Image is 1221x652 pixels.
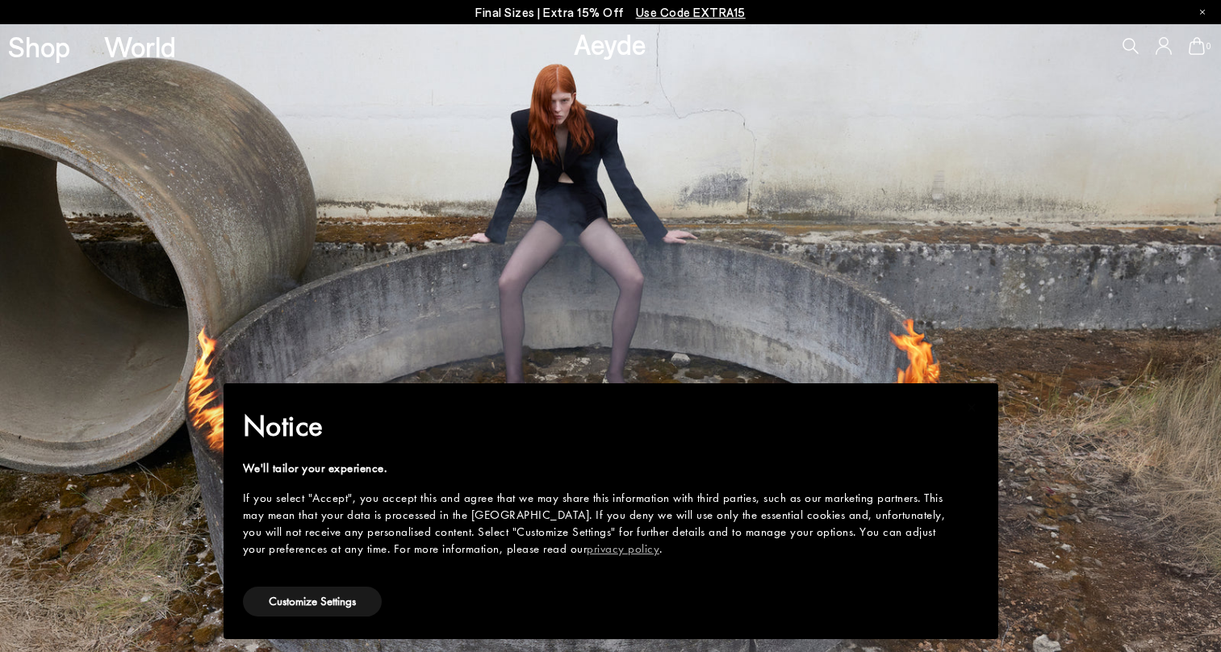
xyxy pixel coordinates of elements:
[953,388,992,427] button: Close this notice
[243,490,953,558] div: If you select "Accept", you accept this and agree that we may share this information with third p...
[967,395,977,420] span: ×
[243,460,953,477] div: We'll tailor your experience.
[587,541,659,557] a: privacy policy
[243,405,953,447] h2: Notice
[243,587,382,616] button: Customize Settings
